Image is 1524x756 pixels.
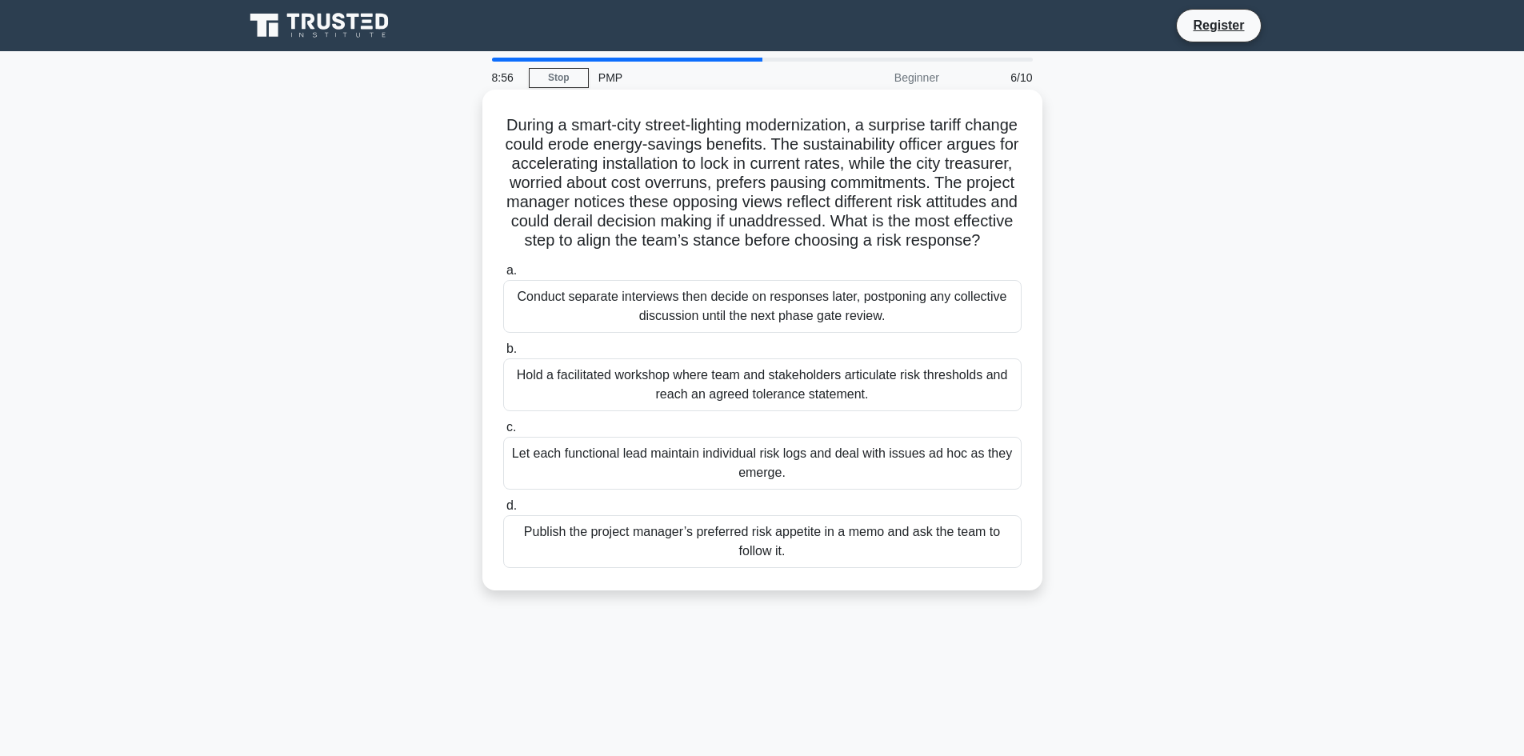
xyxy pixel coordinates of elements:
[503,358,1022,411] div: Hold a facilitated workshop where team and stakeholders articulate risk thresholds and reach an a...
[506,342,517,355] span: b.
[809,62,949,94] div: Beginner
[502,115,1023,251] h5: During a smart-city street-lighting modernization, a surprise tariff change could erode energy-sa...
[506,263,517,277] span: a.
[503,280,1022,333] div: Conduct separate interviews then decide on responses later, postponing any collective discussion ...
[506,498,517,512] span: d.
[529,68,589,88] a: Stop
[506,420,516,434] span: c.
[949,62,1042,94] div: 6/10
[503,437,1022,490] div: Let each functional lead maintain individual risk logs and deal with issues ad hoc as they emerge.
[1183,15,1254,35] a: Register
[503,515,1022,568] div: Publish the project manager’s preferred risk appetite in a memo and ask the team to follow it.
[589,62,809,94] div: PMP
[482,62,529,94] div: 8:56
